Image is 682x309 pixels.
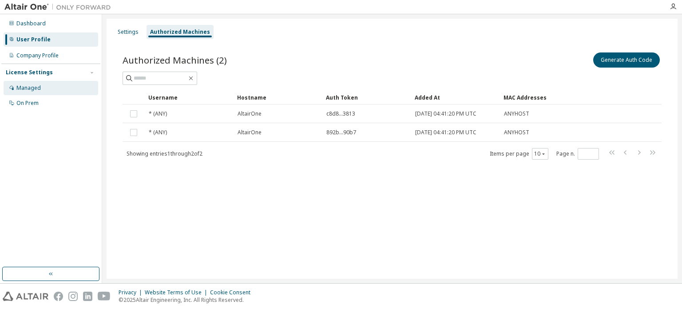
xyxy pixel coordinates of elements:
[123,54,227,66] span: Authorized Machines (2)
[326,90,408,104] div: Auth Token
[16,100,39,107] div: On Prem
[593,52,660,68] button: Generate Auth Code
[83,292,92,301] img: linkedin.svg
[149,129,167,136] span: * (ANY)
[556,148,599,160] span: Page n.
[127,150,202,157] span: Showing entries 1 through 2 of 2
[119,289,145,296] div: Privacy
[504,110,529,117] span: ANYHOST
[415,129,476,136] span: [DATE] 04:41:20 PM UTC
[98,292,111,301] img: youtube.svg
[16,52,59,59] div: Company Profile
[118,28,139,36] div: Settings
[490,148,548,160] span: Items per page
[415,90,496,104] div: Added At
[16,20,46,27] div: Dashboard
[238,110,262,117] span: AltairOne
[68,292,78,301] img: instagram.svg
[119,296,256,304] p: © 2025 Altair Engineering, Inc. All Rights Reserved.
[415,110,476,117] span: [DATE] 04:41:20 PM UTC
[237,90,319,104] div: Hostname
[504,129,529,136] span: ANYHOST
[6,69,53,76] div: License Settings
[504,90,571,104] div: MAC Addresses
[326,129,356,136] span: 892b...90b7
[238,129,262,136] span: AltairOne
[3,292,48,301] img: altair_logo.svg
[150,28,210,36] div: Authorized Machines
[326,110,355,117] span: c8d8...3813
[16,36,51,43] div: User Profile
[148,90,230,104] div: Username
[145,289,210,296] div: Website Terms of Use
[16,84,41,92] div: Managed
[534,150,546,157] button: 10
[4,3,115,12] img: Altair One
[54,292,63,301] img: facebook.svg
[149,110,167,117] span: * (ANY)
[210,289,256,296] div: Cookie Consent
